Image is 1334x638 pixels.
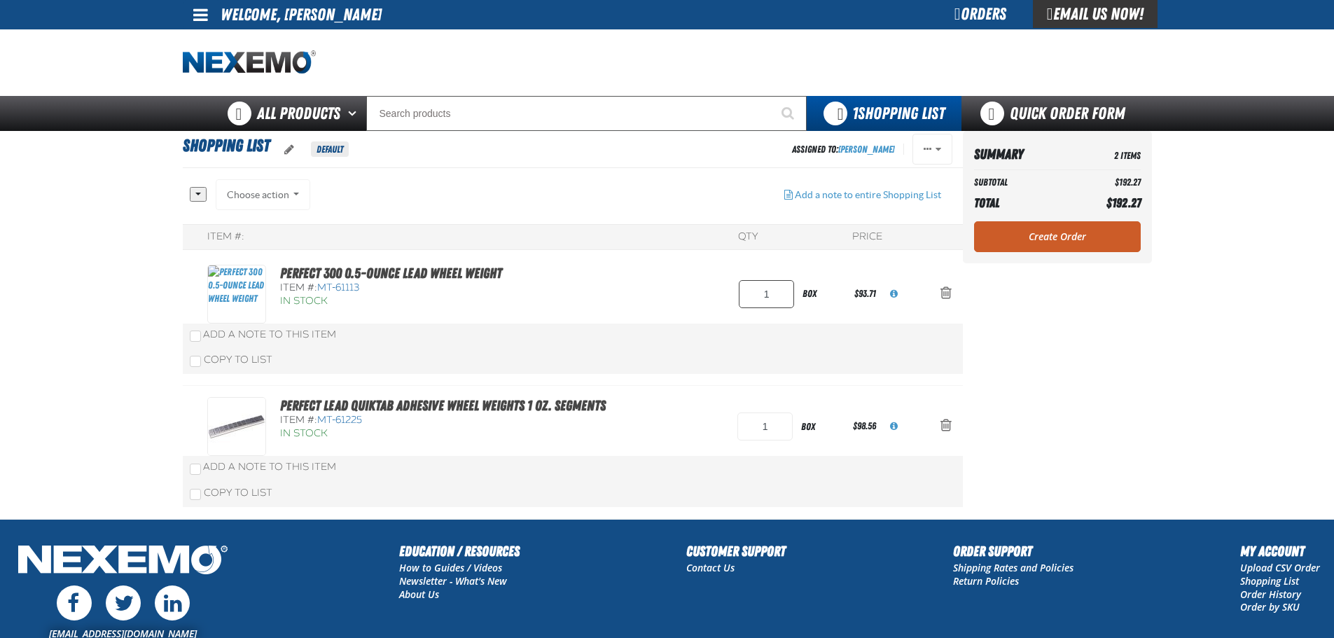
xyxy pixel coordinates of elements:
button: View All Prices for MT-61225 [879,411,909,442]
button: Action Remove Perfect Lead Quiktab Adhesive Wheel Weights 1 oz. Segments from Shopping List [929,411,963,442]
td: $192.27 [1072,173,1140,192]
span: Shopping List [852,104,945,123]
div: QTY [738,230,758,244]
span: $98.56 [853,420,876,431]
h2: Order Support [953,541,1074,562]
a: Perfect 300 0.5-ounce Lead Wheel Weight [280,265,502,282]
div: Price [852,230,882,244]
a: Shopping List [1240,574,1299,588]
span: MT-61225 [317,414,362,426]
a: How to Guides / Videos [399,561,502,574]
div: box [793,411,850,443]
a: Shipping Rates and Policies [953,561,1074,574]
span: Add a Note to This Item [203,461,336,473]
a: Order History [1240,588,1301,601]
th: Summary [974,142,1073,167]
span: $93.71 [854,288,876,299]
th: Subtotal [974,173,1073,192]
span: All Products [257,101,340,126]
span: Shopping List [183,136,270,155]
input: Copy To List [190,356,201,367]
strong: 1 [852,104,858,123]
img: Nexemo logo [183,50,316,75]
button: Open All Products pages [343,96,366,131]
a: Create Order [974,221,1141,252]
img: Nexemo Logo [14,541,232,582]
label: Copy To List [190,354,272,366]
input: Add a Note to This Item [190,464,201,475]
button: You have 1 Shopping List. Open to view details [807,96,961,131]
div: Item #: [207,230,244,244]
h2: My Account [1240,541,1320,562]
th: Total [974,192,1073,214]
button: Actions of Shopping List [912,134,952,165]
button: Start Searching [772,96,807,131]
div: Assigned To: [792,140,895,159]
a: Upload CSV Order [1240,561,1320,574]
span: Default [311,141,349,157]
button: oro.shoppinglist.label.edit.tooltip [273,134,305,165]
a: Home [183,50,316,75]
span: MT-61113 [317,282,359,293]
div: In Stock [280,427,606,441]
input: Product Quantity [737,412,793,441]
a: [PERSON_NAME] [838,144,895,155]
a: About Us [399,588,439,601]
input: Copy To List [190,489,201,500]
a: Contact Us [686,561,735,574]
a: Quick Order Form [961,96,1151,131]
a: Newsletter - What's New [399,574,507,588]
a: Perfect Lead Quiktab Adhesive Wheel Weights 1 oz. Segments [280,397,606,414]
div: Item #: [280,282,544,295]
span: $192.27 [1106,195,1141,210]
input: Search [366,96,807,131]
a: Order by SKU [1240,600,1300,613]
button: Add a note to entire Shopping List [773,179,952,210]
button: View All Prices for MT-61113 [879,279,909,310]
div: Item #: [280,414,606,427]
td: 2 Items [1072,142,1140,167]
h2: Education / Resources [399,541,520,562]
input: Add a Note to This Item [190,331,201,342]
div: box [794,278,852,310]
a: Return Policies [953,574,1019,588]
input: Product Quantity [739,280,794,308]
label: Copy To List [190,487,272,499]
span: Add a Note to This Item [203,328,336,340]
div: In Stock [280,295,544,308]
button: Action Remove Perfect 300 0.5-ounce Lead Wheel Weight from Shopping List [929,279,963,310]
h2: Customer Support [686,541,786,562]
